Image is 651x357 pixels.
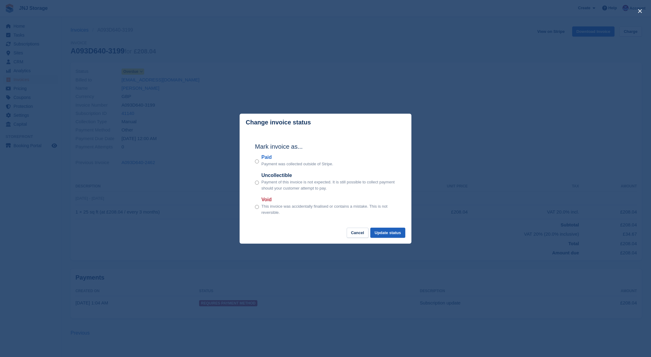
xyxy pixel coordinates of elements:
p: Payment of this invoice is not expected. It is still possible to collect payment should your cust... [261,179,396,191]
label: Paid [261,154,333,161]
label: Uncollectible [261,172,396,179]
button: close [635,6,645,16]
label: Void [261,196,396,203]
button: Cancel [347,228,368,238]
p: Change invoice status [246,119,311,126]
button: Update status [370,228,405,238]
h2: Mark invoice as... [255,142,396,151]
p: Payment was collected outside of Stripe. [261,161,333,167]
p: This invoice was accidentally finalised or contains a mistake. This is not reversible. [261,203,396,215]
